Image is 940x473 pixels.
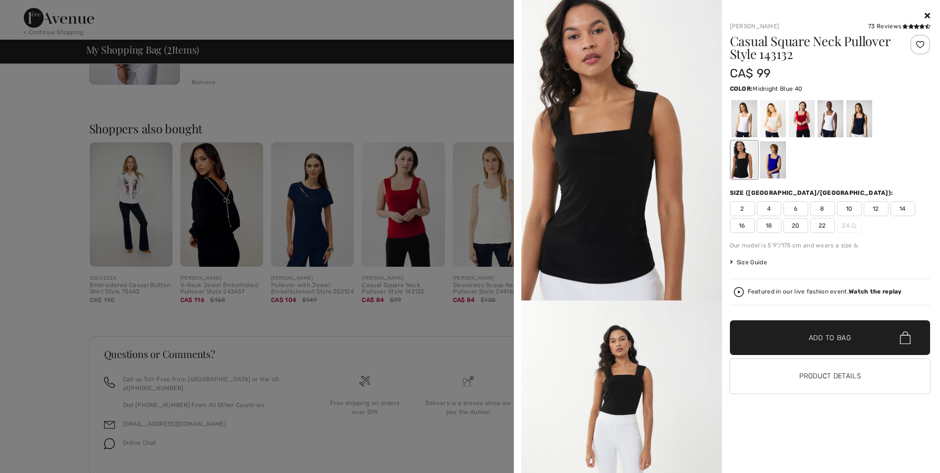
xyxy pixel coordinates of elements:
[783,218,808,233] span: 20
[730,218,755,233] span: 16
[757,218,781,233] span: 18
[730,85,753,92] span: Color:
[864,201,888,216] span: 12
[730,201,755,216] span: 2
[730,359,931,394] button: Product Details
[730,66,771,80] span: CA$ 99
[731,100,757,137] div: Vanilla
[788,100,814,137] div: Radiant red
[730,35,897,60] h1: Casual Square Neck Pullover Style 143132
[809,333,851,343] span: Add to Bag
[783,201,808,216] span: 6
[753,85,802,92] span: Midnight Blue 40
[730,241,931,250] div: Our model is 5'9"/175 cm and wears a size 6.
[760,141,785,178] div: Royal Sapphire 163
[734,287,744,297] img: Watch the replay
[731,141,757,178] div: Black
[730,320,931,355] button: Add to Bag
[810,201,835,216] span: 8
[810,218,835,233] span: 22
[846,100,872,137] div: Midnight Blue 40
[757,201,781,216] span: 4
[730,258,767,267] span: Size Guide
[890,201,915,216] span: 14
[817,100,843,137] div: White
[22,7,43,16] span: Help
[730,23,779,30] a: [PERSON_NAME]
[730,188,895,197] div: Size ([GEOGRAPHIC_DATA]/[GEOGRAPHIC_DATA]):
[748,289,902,295] div: Featured in our live fashion event.
[837,218,862,233] span: 24
[900,331,911,344] img: Bag.svg
[868,22,930,31] div: 73 Reviews
[837,201,862,216] span: 10
[849,288,902,295] strong: Watch the replay
[851,223,856,228] img: ring-m.svg
[760,100,785,137] div: Moonstone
